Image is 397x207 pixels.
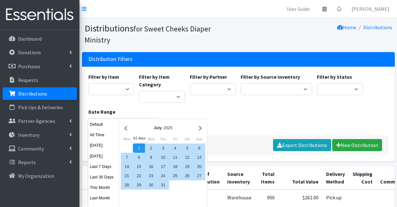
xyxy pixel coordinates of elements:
[121,135,133,143] div: Monday
[157,144,169,153] div: 3
[145,180,157,190] div: 30
[157,153,169,162] div: 10
[18,145,44,152] p: Community
[18,104,63,110] p: Pick Ups & Deliveries
[181,135,193,143] div: Saturday
[18,118,55,124] p: Partner Agencies
[133,171,145,180] div: 22
[18,63,40,70] p: Purchases
[121,153,133,162] div: 7
[346,3,394,15] a: [PERSON_NAME]
[278,166,322,190] th: Total Value
[282,3,315,15] a: User Guide
[322,166,349,190] th: Delivery Method
[3,142,77,155] a: Community
[157,162,169,171] div: 17
[363,24,392,30] a: Distributions
[133,135,145,143] div: Tuesday
[3,60,77,73] a: Purchases
[181,153,193,162] div: 12
[3,156,77,169] a: Reports
[88,172,120,182] button: Last 30 Days
[145,162,157,171] div: 16
[88,141,120,150] button: [DATE]
[88,73,119,81] label: Filter by Item
[169,171,181,180] div: 25
[18,159,36,165] p: Reports
[133,180,145,190] div: 29
[157,180,169,190] div: 31
[163,125,172,130] span: 2025
[169,144,181,153] div: 4
[18,132,39,138] p: Inventory
[3,46,77,59] a: Donations
[85,24,211,44] small: for Sweet Cheeks Diaper Ministry
[18,36,42,42] p: Dashboard
[157,171,169,180] div: 24
[88,120,120,129] button: Default
[317,73,352,81] label: Filter by Status
[3,4,77,25] img: HumanEssentials
[169,153,181,162] div: 11
[193,162,205,171] div: 20
[88,108,115,116] label: Date Range
[18,77,38,83] p: Requests
[193,144,205,153] div: 6
[139,73,185,88] label: Filter by Item Category
[169,162,181,171] div: 18
[332,139,382,151] a: New Distribution
[241,73,300,81] label: Filter by Source Inventory
[121,171,133,180] div: 21
[121,162,133,171] div: 14
[133,162,145,171] div: 15
[3,32,77,45] a: Dashboard
[88,151,120,161] button: [DATE]
[193,153,205,162] div: 13
[255,166,278,190] th: Total Items
[145,144,157,153] div: 2
[88,162,120,171] button: Last 7 Days
[273,139,331,151] a: Export Distributions
[3,170,77,182] a: My Organization
[82,166,107,190] th: ID
[121,180,133,190] div: 28
[3,74,77,86] a: Requests
[88,118,160,130] input: January 1, 2011 - December 31, 2011
[154,125,162,130] strong: July
[3,101,77,114] a: Pick Ups & Deliveries
[181,171,193,180] div: 26
[157,135,169,143] div: Thursday
[3,129,77,141] a: Inventory
[18,90,47,97] p: Distributions
[133,144,145,153] div: 1
[88,130,120,139] button: All Time
[88,183,120,192] button: This Month
[88,56,133,63] h3: Distribution Filters
[169,135,181,143] div: Friday
[18,49,41,56] p: Donations
[133,153,145,162] div: 8
[145,135,157,143] div: Wednesday
[88,193,120,203] button: Last Month
[145,153,157,162] div: 9
[193,135,205,143] div: Sunday
[337,24,356,30] a: Home
[85,23,236,45] h1: Distributions
[18,173,54,179] p: My Organization
[223,166,255,190] th: Source Inventory
[3,115,77,127] a: Partner Agencies
[349,166,376,190] th: Shipping Cost
[145,171,157,180] div: 23
[193,171,205,180] div: 27
[190,73,227,81] label: Filter by Partner
[181,162,193,171] div: 19
[181,144,193,153] div: 5
[3,87,77,100] a: Distributions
